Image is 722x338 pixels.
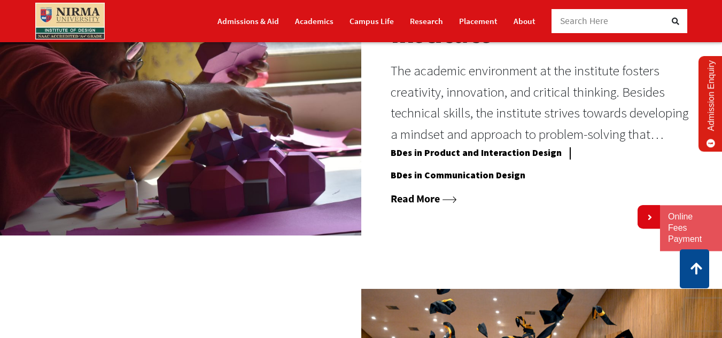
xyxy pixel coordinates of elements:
[35,3,105,40] img: main_logo
[410,12,443,30] a: Research
[295,12,333,30] a: Academics
[391,60,693,145] p: The academic environment at the institute fosters creativity, innovation, and critical thinking. ...
[459,12,498,30] a: Placement
[391,192,457,205] a: Read More
[350,12,394,30] a: Campus Life
[391,169,525,185] a: BDes in Communication Design
[560,15,609,27] span: Search Here
[668,211,714,245] a: Online Fees Payment
[218,12,279,30] a: Admissions & Aid
[391,147,562,163] a: BDes in Product and Interaction Design
[514,12,535,30] a: About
